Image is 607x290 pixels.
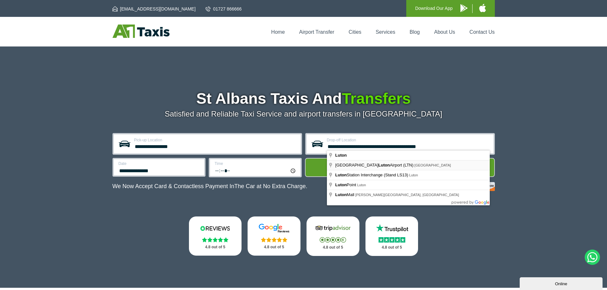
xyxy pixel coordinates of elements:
[415,4,453,12] p: Download Our App
[305,158,495,177] button: Get Quote
[415,163,451,167] span: [GEOGRAPHIC_DATA]
[112,6,196,12] a: [EMAIL_ADDRESS][DOMAIN_NAME]
[261,237,287,242] img: Stars
[520,276,604,290] iframe: chat widget
[479,4,486,12] img: A1 Taxis iPhone App
[248,216,300,256] a: Google Stars 4.8 out of 5
[409,29,420,35] a: Blog
[335,192,347,197] span: Luton
[357,183,366,187] span: Luton
[299,29,334,35] a: Airport Transfer
[327,138,490,142] label: Drop-off Location
[112,25,170,38] img: A1 Taxis St Albans LTD
[335,153,347,158] span: Luton
[373,223,411,233] img: Trustpilot
[112,91,495,106] h1: St Albans Taxis And
[372,244,411,251] p: 4.8 out of 5
[342,90,411,107] span: Transfers
[379,237,405,243] img: Stars
[355,193,459,197] span: [PERSON_NAME][GEOGRAPHIC_DATA], [GEOGRAPHIC_DATA]
[409,173,418,177] span: Luton
[378,163,390,167] span: Luton
[271,29,285,35] a: Home
[307,216,359,256] a: Tripadvisor Stars 4.8 out of 5
[119,162,200,166] label: Date
[349,29,361,35] a: Cities
[335,173,409,177] span: Station Interchange (Stand LS13)
[314,244,352,251] p: 4.8 out of 5
[202,237,228,242] img: Stars
[376,29,395,35] a: Services
[112,183,307,190] p: We Now Accept Card & Contactless Payment In
[196,243,235,251] p: 4.8 out of 5
[320,237,346,243] img: Stars
[335,173,347,177] span: Luton
[335,163,415,167] span: [GEOGRAPHIC_DATA] Airport (LTN)
[255,223,293,233] img: Google
[434,29,455,35] a: About Us
[189,216,242,256] a: Reviews.io Stars 4.8 out of 5
[335,192,355,197] span: Mall
[335,182,347,187] span: Luton
[255,243,293,251] p: 4.8 out of 5
[215,162,297,166] label: Time
[112,110,495,118] p: Satisfied and Reliable Taxi Service and airport transfers in [GEOGRAPHIC_DATA]
[134,138,297,142] label: Pick-up Location
[234,183,307,189] span: The Car at No Extra Charge.
[365,216,418,256] a: Trustpilot Stars 4.8 out of 5
[469,29,495,35] a: Contact Us
[335,182,357,187] span: Point
[206,6,242,12] a: 01727 866666
[314,223,352,233] img: Tripadvisor
[196,223,234,233] img: Reviews.io
[460,4,467,12] img: A1 Taxis Android App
